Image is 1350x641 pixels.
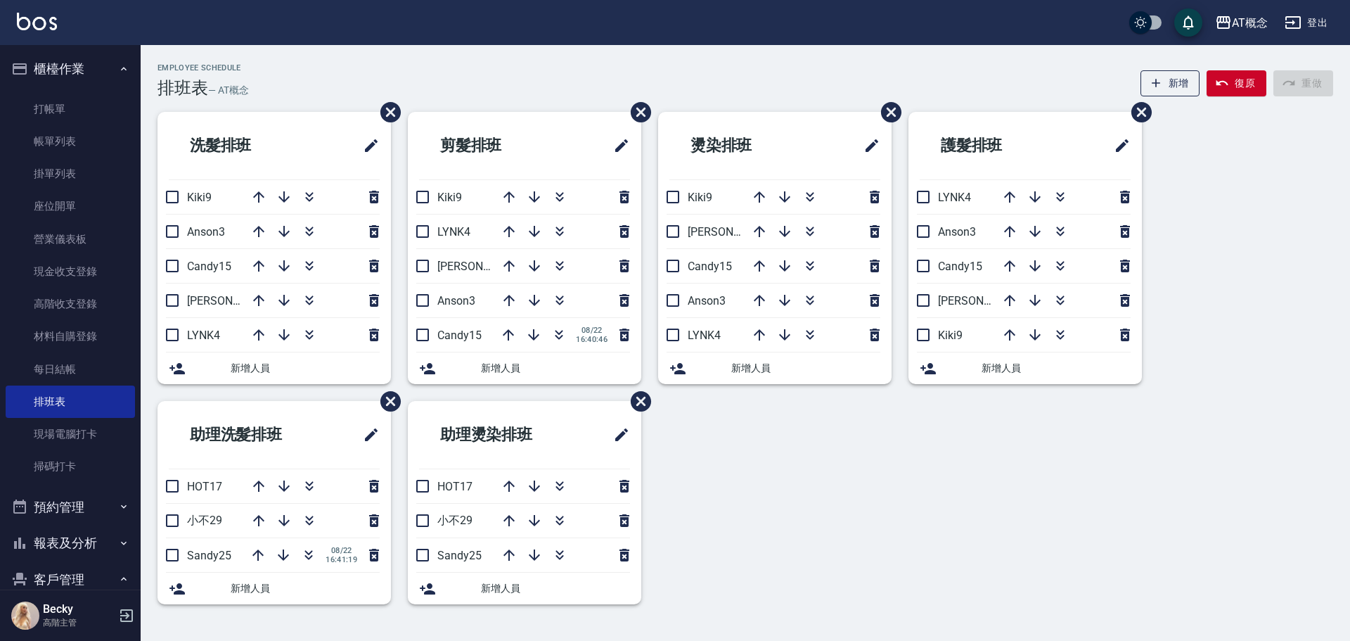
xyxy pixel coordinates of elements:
span: Candy15 [437,329,482,342]
span: HOT17 [437,480,472,493]
a: 排班表 [6,386,135,418]
span: 刪除班表 [620,91,653,133]
a: 高階收支登錄 [6,288,135,320]
p: 高階主管 [43,616,115,629]
span: [PERSON_NAME]2 [187,294,278,307]
span: Candy15 [938,260,982,273]
span: 修改班表的標題 [855,129,880,163]
span: Sandy25 [187,549,231,562]
a: 座位開單 [6,190,135,222]
div: 新增人員 [908,353,1142,384]
span: [PERSON_NAME]2 [688,225,778,239]
span: HOT17 [187,480,222,493]
img: Person [11,602,39,630]
span: Sandy25 [437,549,482,562]
a: 帳單列表 [6,125,135,158]
a: 材料自購登錄 [6,320,135,353]
h2: 護髮排班 [920,120,1065,171]
a: 每日結帳 [6,353,135,386]
h6: — AT概念 [208,83,249,98]
h5: Becky [43,602,115,616]
div: AT概念 [1232,14,1268,32]
a: 打帳單 [6,93,135,125]
h2: 剪髮排班 [419,120,564,171]
h2: 助理洗髮排班 [169,410,328,460]
span: 新增人員 [481,581,630,596]
span: 新增人員 [231,361,380,376]
img: Logo [17,13,57,30]
span: LYNK4 [938,191,971,204]
span: 修改班表的標題 [605,418,630,452]
button: 新增 [1140,70,1200,96]
span: 新增人員 [731,361,880,376]
span: 新增人員 [231,581,380,596]
button: 客戶管理 [6,561,135,598]
span: 16:40:46 [576,335,607,344]
h2: 洗髮排班 [169,120,314,171]
span: 新增人員 [982,361,1131,376]
span: Anson3 [437,294,475,307]
span: 小不29 [187,514,222,527]
span: Anson3 [187,225,225,239]
button: AT概念 [1209,8,1273,37]
span: 修改班表的標題 [605,129,630,163]
span: Candy15 [688,260,732,273]
span: Anson3 [688,294,726,307]
h3: 排班表 [157,78,208,98]
span: [PERSON_NAME]2 [437,260,528,273]
span: Anson3 [938,225,976,239]
span: 新增人員 [481,361,630,376]
button: 復原 [1207,70,1266,96]
span: Kiki9 [688,191,712,204]
a: 現金收支登錄 [6,255,135,288]
h2: 助理燙染排班 [419,410,579,460]
h2: Employee Schedule [157,63,249,72]
button: 預約管理 [6,489,135,526]
span: 修改班表的標題 [354,129,380,163]
span: LYNK4 [437,225,470,239]
h2: 燙染排班 [669,120,814,171]
span: 刪除班表 [370,91,403,133]
span: 修改班表的標題 [354,418,380,452]
span: 刪除班表 [1121,91,1154,133]
span: 刪除班表 [370,381,403,422]
button: 櫃檯作業 [6,51,135,87]
span: 小不29 [437,514,472,527]
span: LYNK4 [688,329,721,342]
a: 現場電腦打卡 [6,418,135,450]
a: 掃碼打卡 [6,450,135,483]
span: Kiki9 [437,191,462,204]
div: 新增人員 [658,353,892,384]
span: [PERSON_NAME]2 [938,294,1029,307]
div: 新增人員 [408,573,641,604]
span: 修改班表的標題 [1105,129,1131,163]
button: save [1174,8,1202,37]
div: 新增人員 [157,573,391,604]
span: 16:41:19 [326,555,357,564]
span: Kiki9 [187,191,212,204]
a: 掛單列表 [6,158,135,190]
span: 08/22 [326,546,357,555]
div: 新增人員 [157,353,391,384]
span: 刪除班表 [870,91,904,133]
span: Candy15 [187,260,231,273]
button: 登出 [1279,10,1333,36]
div: 新增人員 [408,353,641,384]
span: 刪除班表 [620,381,653,422]
span: Kiki9 [938,329,963,342]
span: 08/22 [576,326,607,335]
button: 報表及分析 [6,525,135,561]
a: 營業儀表板 [6,223,135,255]
span: LYNK4 [187,329,220,342]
